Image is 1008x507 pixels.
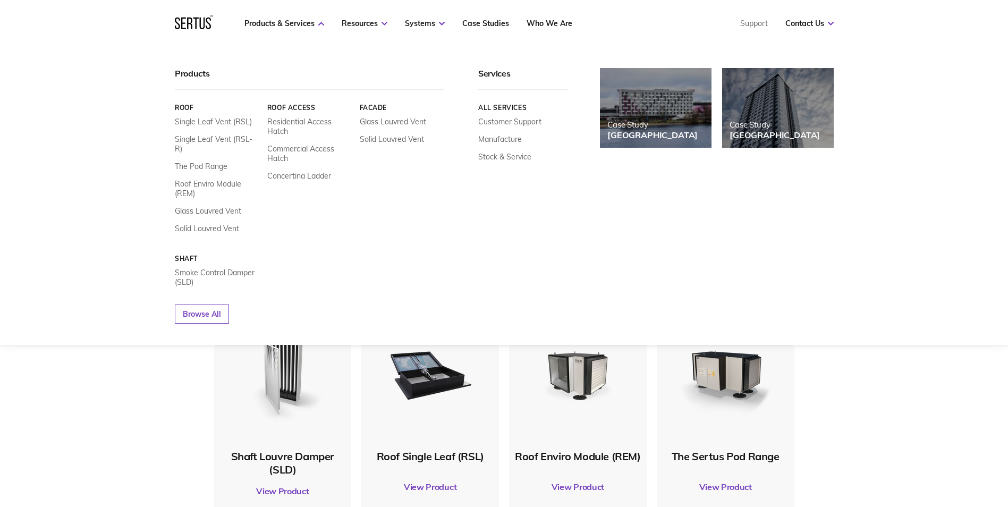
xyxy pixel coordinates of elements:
div: Case Study [730,120,820,130]
a: Solid Louvred Vent [359,134,423,144]
a: Contact Us [785,19,834,28]
a: Roof [175,104,259,112]
div: [GEOGRAPHIC_DATA] [730,130,820,140]
a: Roof Enviro Module (REM) [175,179,259,198]
a: Customer Support [478,117,541,126]
a: Case Study[GEOGRAPHIC_DATA] [722,68,834,148]
a: Solid Louvred Vent [175,224,239,233]
div: Services [478,68,568,90]
a: Single Leaf Vent (RSL-R) [175,134,259,154]
a: Glass Louvred Vent [175,206,241,216]
div: Roof Single Leaf (RSL) [367,450,494,463]
iframe: Chat Widget [955,456,1008,507]
a: Glass Louvred Vent [359,117,426,126]
a: All services [478,104,568,112]
a: Single Leaf Vent (RSL) [175,117,252,126]
a: View Product [367,472,494,502]
a: Stock & Service [478,152,531,162]
a: Browse All [175,305,229,324]
a: View Product [662,472,789,502]
a: Facade [359,104,444,112]
a: Products & Services [244,19,324,28]
a: Case Study[GEOGRAPHIC_DATA] [600,68,711,148]
a: View Product [514,472,641,502]
a: The Pod Range [175,162,227,171]
a: Smoke Control Damper (SLD) [175,268,259,287]
div: Shaft Louvre Damper (SLD) [219,450,346,476]
a: Residential Access Hatch [267,117,351,136]
div: Products [175,68,444,90]
a: Systems [405,19,445,28]
div: The Sertus Pod Range [662,450,789,463]
a: Roof Access [267,104,351,112]
a: Manufacture [478,134,522,144]
a: Shaft [175,255,259,263]
a: Commercial Access Hatch [267,144,351,163]
a: Concertina Ladder [267,171,331,181]
a: Resources [342,19,387,28]
a: View Product [219,476,346,506]
div: Case Study [607,120,698,130]
a: Case Studies [462,19,509,28]
div: [GEOGRAPHIC_DATA] [607,130,698,140]
a: Support [740,19,768,28]
a: Who We Are [527,19,572,28]
div: Roof Enviro Module (REM) [514,450,641,463]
